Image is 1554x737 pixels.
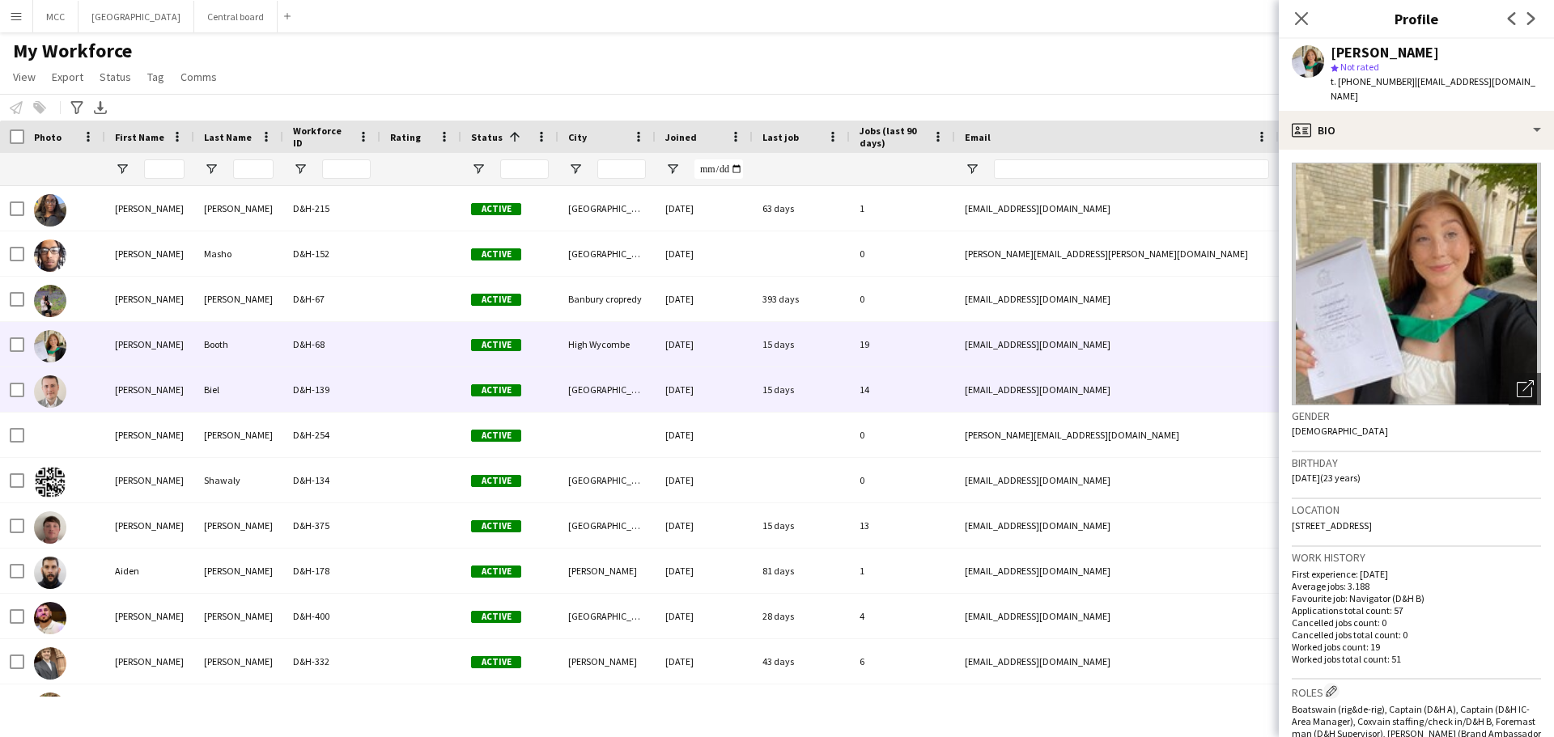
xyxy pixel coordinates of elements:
[965,162,979,176] button: Open Filter Menu
[283,503,380,548] div: D&H-375
[34,511,66,544] img: Aidan Scarbrough
[180,70,217,84] span: Comms
[105,367,194,412] div: [PERSON_NAME]
[955,367,1279,412] div: [EMAIL_ADDRESS][DOMAIN_NAME]
[753,594,850,638] div: 28 days
[1509,373,1541,405] div: Open photos pop-in
[6,66,42,87] a: View
[656,322,753,366] div: [DATE]
[558,186,656,231] div: [GEOGRAPHIC_DATA]
[322,159,371,179] input: Workforce ID Filter Input
[753,549,850,593] div: 81 days
[558,549,656,593] div: [PERSON_NAME]
[850,594,955,638] div: 4
[34,557,66,589] img: Aiden Lewis
[850,684,955,729] div: 0
[293,125,351,149] span: Workforce ID
[105,277,194,321] div: [PERSON_NAME]
[955,503,1279,548] div: [EMAIL_ADDRESS][DOMAIN_NAME]
[665,162,680,176] button: Open Filter Menu
[34,285,66,317] img: Abigail Beck
[283,322,380,366] div: D&H-68
[283,684,380,729] div: D&H-144
[1292,455,1541,470] h3: Birthday
[568,131,587,143] span: City
[955,684,1279,729] div: [EMAIL_ADDRESS][DOMAIN_NAME]
[33,1,79,32] button: MCC
[656,367,753,412] div: [DATE]
[471,203,521,215] span: Active
[955,639,1279,684] div: [EMAIL_ADDRESS][DOMAIN_NAME]
[471,294,521,306] span: Active
[204,162,219,176] button: Open Filter Menu
[471,611,521,623] span: Active
[558,458,656,502] div: [GEOGRAPHIC_DATA]
[1279,8,1554,29] h3: Profile
[283,594,380,638] div: D&H-400
[194,503,283,548] div: [PERSON_NAME]
[1292,519,1372,532] span: [STREET_ADDRESS]
[194,1,278,32] button: Central board
[656,458,753,502] div: [DATE]
[994,159,1269,179] input: Email Filter Input
[1340,61,1379,73] span: Not rated
[79,1,194,32] button: [GEOGRAPHIC_DATA]
[204,131,252,143] span: Last Name
[283,367,380,412] div: D&H-139
[1331,75,1415,87] span: t. [PHONE_NUMBER]
[656,549,753,593] div: [DATE]
[34,693,66,725] img: Alex Wright
[850,549,955,593] div: 1
[955,231,1279,276] div: [PERSON_NAME][EMAIL_ADDRESS][PERSON_NAME][DOMAIN_NAME]
[34,131,62,143] span: Photo
[471,520,521,532] span: Active
[174,66,223,87] a: Comms
[500,159,549,179] input: Status Filter Input
[656,186,753,231] div: [DATE]
[1292,641,1541,653] p: Worked jobs count: 19
[67,98,87,117] app-action-btn: Advanced filters
[860,125,926,149] span: Jobs (last 90 days)
[656,594,753,638] div: [DATE]
[194,684,283,729] div: [PERSON_NAME]
[144,159,185,179] input: First Name Filter Input
[194,186,283,231] div: [PERSON_NAME]
[656,277,753,321] div: [DATE]
[850,503,955,548] div: 13
[850,322,955,366] div: 19
[105,458,194,502] div: [PERSON_NAME]
[1331,45,1439,60] div: [PERSON_NAME]
[1292,580,1541,592] p: Average jobs: 3.188
[194,367,283,412] div: Biel
[850,186,955,231] div: 1
[91,98,110,117] app-action-btn: Export XLSX
[141,66,171,87] a: Tag
[955,458,1279,502] div: [EMAIL_ADDRESS][DOMAIN_NAME]
[34,239,66,272] img: Abel Masho
[850,277,955,321] div: 0
[1292,550,1541,565] h3: Work history
[1292,604,1541,616] p: Applications total count: 57
[1292,472,1361,484] span: [DATE] (23 years)
[471,656,521,668] span: Active
[283,413,380,457] div: D&H-254
[753,277,850,321] div: 393 days
[34,466,66,498] img: Adam Shawaly
[471,565,521,578] span: Active
[471,162,486,176] button: Open Filter Menu
[13,70,36,84] span: View
[753,322,850,366] div: 15 days
[105,322,194,366] div: [PERSON_NAME]
[93,66,138,87] a: Status
[1292,629,1541,641] p: Cancelled jobs total count: 0
[558,367,656,412] div: [GEOGRAPHIC_DATA]
[558,639,656,684] div: [PERSON_NAME]
[283,639,380,684] div: D&H-332
[105,684,194,729] div: [PERSON_NAME]
[293,162,308,176] button: Open Filter Menu
[753,684,850,729] div: 379 days
[105,413,194,457] div: [PERSON_NAME]
[558,322,656,366] div: High Wycombe
[656,231,753,276] div: [DATE]
[105,503,194,548] div: [PERSON_NAME]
